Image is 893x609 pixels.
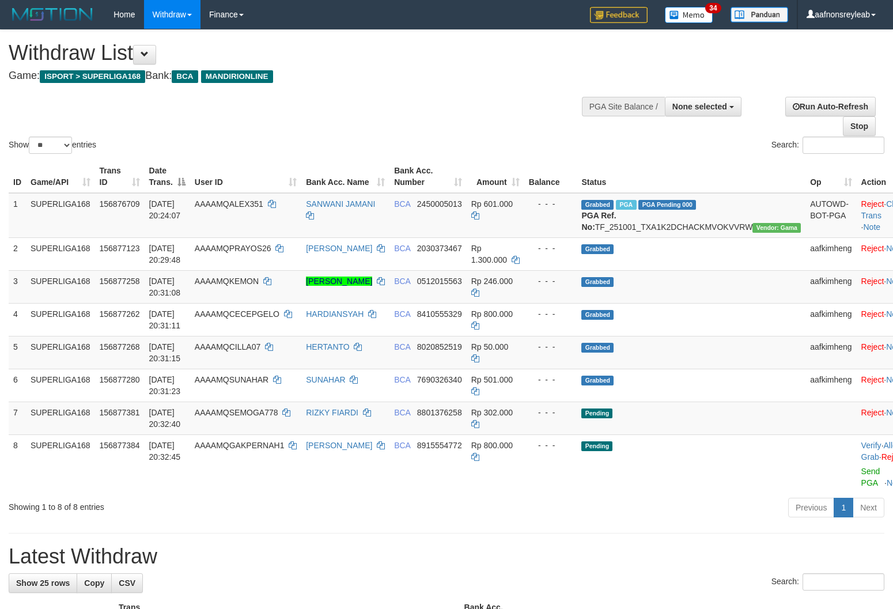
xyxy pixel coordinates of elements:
[417,199,462,209] span: Copy 2450005013 to clipboard
[582,97,665,116] div: PGA Site Balance /
[471,408,513,417] span: Rp 302.000
[306,277,372,286] a: [PERSON_NAME]
[100,277,140,286] span: 156877258
[9,6,96,23] img: MOTION_logo.png
[195,408,278,417] span: AAAAMQSEMOGA778
[805,193,856,238] td: AUTOWD-BOT-PGA
[529,198,573,210] div: - - -
[26,193,95,238] td: SUPERLIGA168
[190,160,301,193] th: User ID: activate to sort column ascending
[834,498,853,517] a: 1
[9,41,584,65] h1: Withdraw List
[752,223,801,233] span: Vendor URL: https://trx31.1velocity.biz
[417,309,462,319] span: Copy 8410555329 to clipboard
[389,160,467,193] th: Bank Acc. Number: activate to sort column ascending
[471,375,513,384] span: Rp 501.000
[581,441,612,451] span: Pending
[577,160,805,193] th: Status
[16,578,70,588] span: Show 25 rows
[529,407,573,418] div: - - -
[529,440,573,451] div: - - -
[100,199,140,209] span: 156876709
[785,97,876,116] a: Run Auto-Refresh
[771,137,884,154] label: Search:
[590,7,648,23] img: Feedback.jpg
[9,402,26,434] td: 7
[9,303,26,336] td: 4
[581,277,614,287] span: Grabbed
[616,200,636,210] span: Marked by aafsoycanthlai
[394,441,410,450] span: BCA
[9,270,26,303] td: 3
[306,408,358,417] a: RIZKY FIARDI
[529,308,573,320] div: - - -
[100,342,140,351] span: 156877268
[805,270,856,303] td: aafkimheng
[581,376,614,385] span: Grabbed
[9,237,26,270] td: 2
[771,573,884,591] label: Search:
[861,199,884,209] a: Reject
[805,336,856,369] td: aafkimheng
[861,244,884,253] a: Reject
[803,573,884,591] input: Search:
[9,369,26,402] td: 6
[306,244,372,253] a: [PERSON_NAME]
[306,441,372,450] a: [PERSON_NAME]
[843,116,876,136] a: Stop
[417,408,462,417] span: Copy 8801376258 to clipboard
[195,375,268,384] span: AAAAMQSUNAHAR
[40,70,145,83] span: ISPORT > SUPERLIGA168
[581,244,614,254] span: Grabbed
[306,199,375,209] a: SANWANI JAMANI
[805,160,856,193] th: Op: activate to sort column ascending
[100,408,140,417] span: 156877381
[417,375,462,384] span: Copy 7690326340 to clipboard
[149,199,181,220] span: [DATE] 20:24:07
[306,375,345,384] a: SUNAHAR
[394,277,410,286] span: BCA
[26,160,95,193] th: Game/API: activate to sort column ascending
[9,193,26,238] td: 1
[149,244,181,264] span: [DATE] 20:29:48
[149,309,181,330] span: [DATE] 20:31:11
[805,369,856,402] td: aafkimheng
[29,137,72,154] select: Showentries
[9,497,364,513] div: Showing 1 to 8 of 8 entries
[417,441,462,450] span: Copy 8915554772 to clipboard
[149,408,181,429] span: [DATE] 20:32:40
[394,342,410,351] span: BCA
[788,498,834,517] a: Previous
[149,441,181,462] span: [DATE] 20:32:45
[306,309,364,319] a: HARDIANSYAH
[705,3,721,13] span: 34
[9,160,26,193] th: ID
[417,277,462,286] span: Copy 0512015563 to clipboard
[581,408,612,418] span: Pending
[26,402,95,434] td: SUPERLIGA168
[9,545,884,568] h1: Latest Withdraw
[581,211,616,232] b: PGA Ref. No:
[26,336,95,369] td: SUPERLIGA168
[195,277,259,286] span: AAAAMQKEMON
[803,137,884,154] input: Search:
[195,244,271,253] span: AAAAMQPRAYOS26
[524,160,577,193] th: Balance
[417,342,462,351] span: Copy 8020852519 to clipboard
[805,303,856,336] td: aafkimheng
[672,102,727,111] span: None selected
[471,441,513,450] span: Rp 800.000
[100,441,140,450] span: 156877384
[306,342,349,351] a: HERTANTO
[149,277,181,297] span: [DATE] 20:31:08
[861,375,884,384] a: Reject
[861,467,880,487] a: Send PGA
[100,309,140,319] span: 156877262
[861,342,884,351] a: Reject
[145,160,190,193] th: Date Trans.: activate to sort column descending
[529,374,573,385] div: - - -
[471,309,513,319] span: Rp 800.000
[394,375,410,384] span: BCA
[26,237,95,270] td: SUPERLIGA168
[9,336,26,369] td: 5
